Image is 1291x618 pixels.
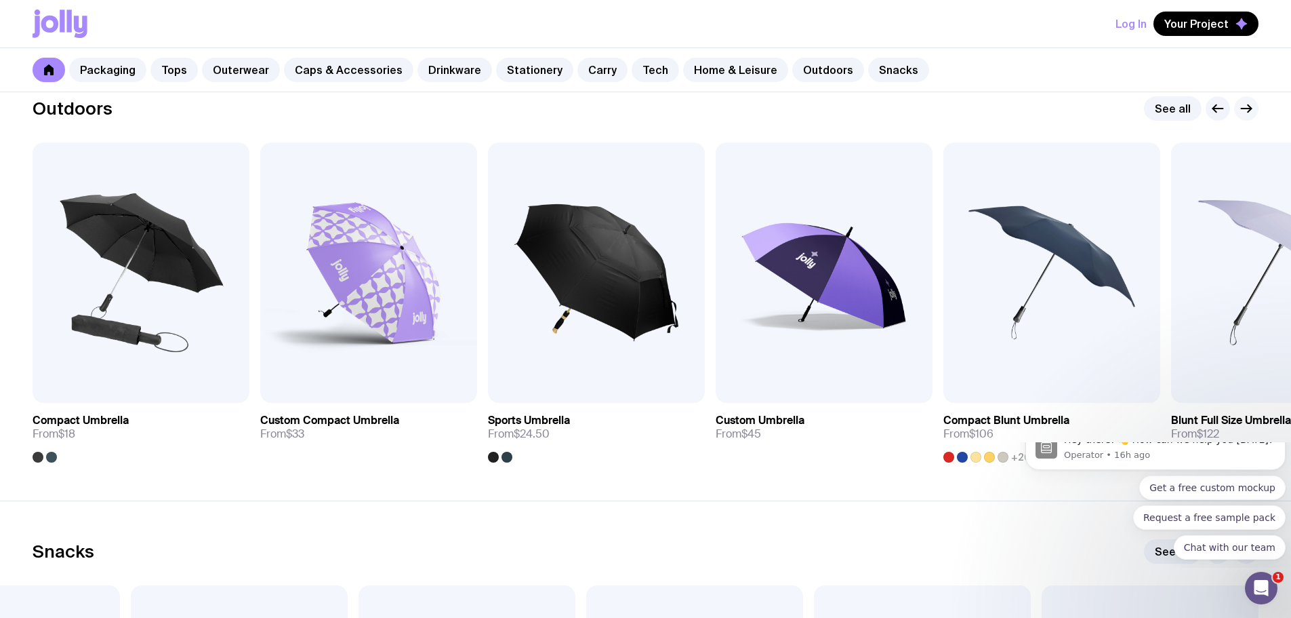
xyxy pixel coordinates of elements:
[33,427,75,441] span: From
[417,58,492,82] a: Drinkware
[1273,572,1284,583] span: 1
[792,58,864,82] a: Outdoors
[33,541,94,562] h2: Snacks
[119,33,266,58] button: Quick reply: Get a free custom mockup
[1153,12,1258,36] button: Your Project
[33,403,249,463] a: Compact UmbrellaFrom$18
[943,414,1069,427] h3: Compact Blunt Umbrella
[58,427,75,441] span: $18
[1164,17,1229,31] span: Your Project
[969,427,993,441] span: $106
[154,93,266,117] button: Quick reply: Chat with our team
[1245,572,1277,604] iframe: Intercom live chat
[1144,96,1202,121] a: See all
[741,427,761,441] span: $45
[1020,442,1291,568] iframe: Intercom notifications message
[1011,452,1031,463] span: +20
[716,403,933,452] a: Custom UmbrellaFrom$45
[260,414,399,427] h3: Custom Compact Umbrella
[577,58,628,82] a: Carry
[683,58,788,82] a: Home & Leisure
[514,427,550,441] span: $24.50
[260,403,477,452] a: Custom Compact UmbrellaFrom$33
[113,63,266,88] button: Quick reply: Request a free sample pack
[260,427,304,441] span: From
[496,58,573,82] a: Stationery
[284,58,413,82] a: Caps & Accessories
[5,33,266,117] div: Quick reply options
[202,58,280,82] a: Outerwear
[33,98,112,119] h2: Outdoors
[150,58,198,82] a: Tops
[488,403,705,463] a: Sports UmbrellaFrom$24.50
[488,427,550,441] span: From
[868,58,929,82] a: Snacks
[943,403,1160,463] a: Compact Blunt UmbrellaFrom$106+20
[716,414,804,427] h3: Custom Umbrella
[33,414,129,427] h3: Compact Umbrella
[1171,427,1219,441] span: From
[44,7,255,19] p: Message from Operator, sent 16h ago
[1171,414,1291,427] h3: Blunt Full Size Umbrella
[1115,12,1147,36] button: Log In
[716,427,761,441] span: From
[1197,427,1219,441] span: $122
[69,58,146,82] a: Packaging
[286,427,304,441] span: $33
[632,58,679,82] a: Tech
[488,414,570,427] h3: Sports Umbrella
[943,427,993,441] span: From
